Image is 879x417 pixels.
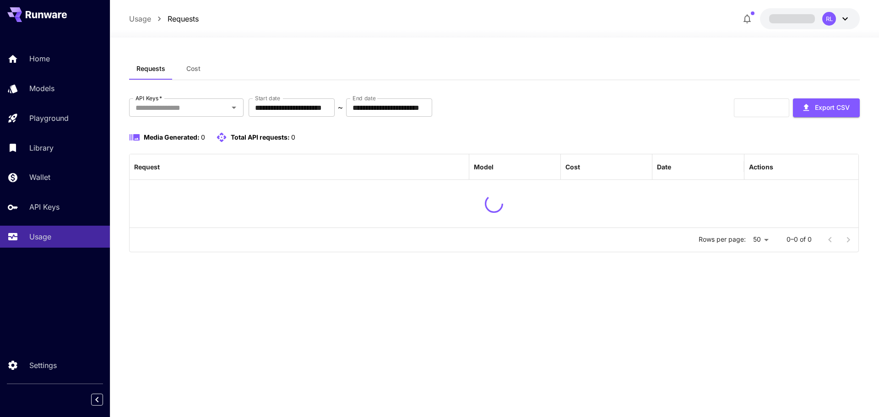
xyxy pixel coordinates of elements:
[787,235,812,244] p: 0–0 of 0
[291,133,295,141] span: 0
[657,163,671,171] div: Date
[129,13,151,24] a: Usage
[474,163,494,171] div: Model
[29,53,50,64] p: Home
[29,201,60,212] p: API Keys
[29,360,57,371] p: Settings
[228,101,240,114] button: Open
[29,142,54,153] p: Library
[231,133,290,141] span: Total API requests:
[29,113,69,124] p: Playground
[29,172,50,183] p: Wallet
[822,12,836,26] div: RL
[136,94,162,102] label: API Keys
[699,235,746,244] p: Rows per page:
[144,133,200,141] span: Media Generated:
[749,233,772,246] div: 50
[186,65,201,73] span: Cost
[565,163,580,171] div: Cost
[29,83,54,94] p: Models
[134,163,160,171] div: Request
[136,65,165,73] span: Requests
[129,13,199,24] nav: breadcrumb
[760,8,860,29] button: RL
[793,98,860,117] button: Export CSV
[91,394,103,406] button: Collapse sidebar
[98,391,110,408] div: Collapse sidebar
[255,94,280,102] label: Start date
[338,102,343,113] p: ~
[29,231,51,242] p: Usage
[201,133,205,141] span: 0
[168,13,199,24] a: Requests
[353,94,375,102] label: End date
[749,163,773,171] div: Actions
